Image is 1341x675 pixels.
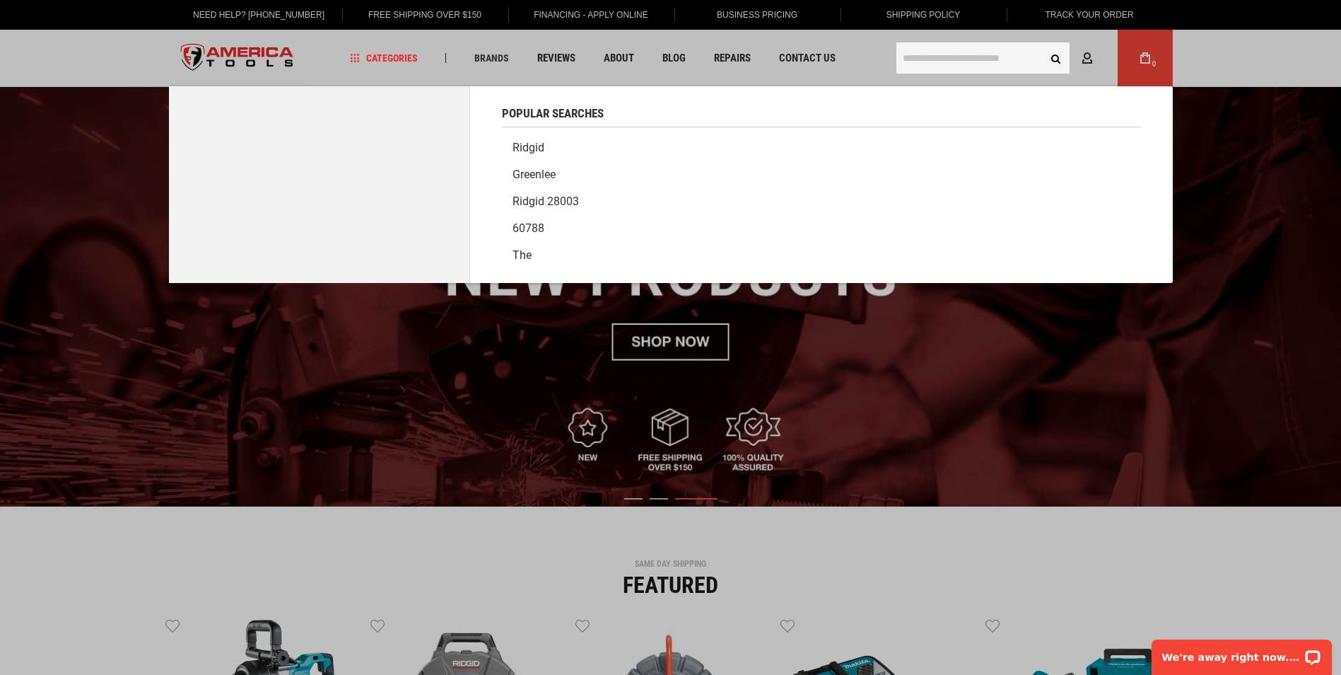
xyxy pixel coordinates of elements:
[502,188,1141,215] a: Ridgid 28003
[502,215,1141,242] a: 60788
[474,53,509,63] span: Brands
[1142,630,1341,675] iframe: LiveChat chat widget
[502,161,1141,188] a: Greenlee
[468,49,515,68] a: Brands
[344,49,424,68] a: Categories
[350,53,418,63] span: Categories
[502,108,604,120] span: Popular Searches
[1043,45,1070,71] button: Search
[502,134,1141,161] a: Ridgid
[502,242,1141,269] a: The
